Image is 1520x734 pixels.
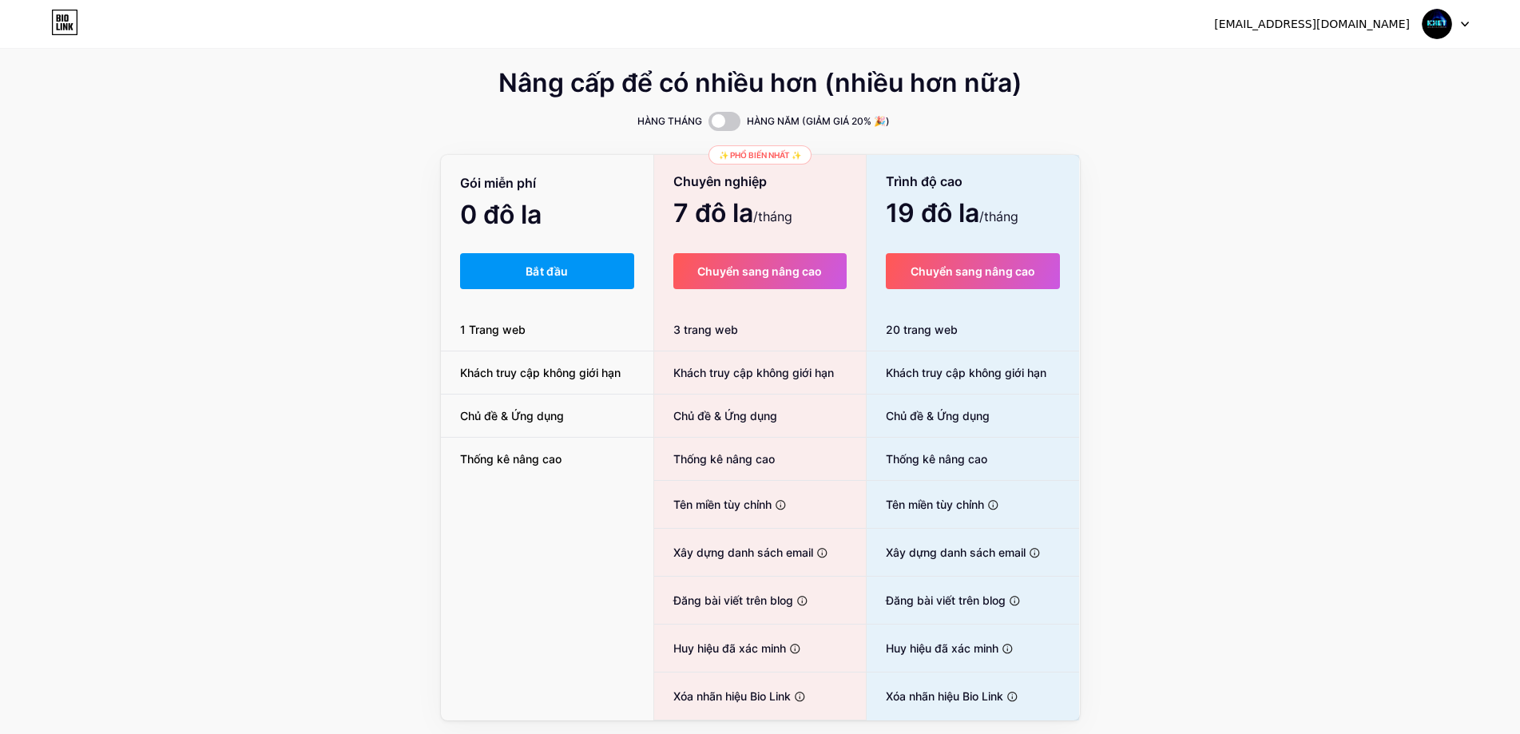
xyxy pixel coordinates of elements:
font: Thống kê nâng cao [886,452,987,466]
font: Trình độ cao [886,173,962,189]
font: Khách truy cập không giới hạn [673,366,834,379]
font: Khách truy cập không giới hạn [460,366,621,379]
font: Xóa nhãn hiệu Bio Link [673,689,791,703]
font: Bắt đầu [526,264,568,278]
font: 20 trang web [886,323,958,336]
button: Chuyển sang nâng cao [886,253,1061,289]
font: Gói miễn phí [460,175,536,191]
button: Chuyển sang nâng cao [673,253,847,289]
font: Khách truy cập không giới hạn [886,366,1046,379]
font: 3 trang web [673,323,738,336]
font: 1 Trang web [460,323,526,336]
font: Chủ đề & Ứng dụng [460,409,564,423]
font: Huy hiệu đã xác minh [673,641,786,655]
font: Chủ đề & Ứng dụng [673,409,777,423]
font: Tên miền tùy chỉnh [886,498,984,511]
img: khetentertainment [1422,9,1452,39]
font: 7 đô la [673,197,753,228]
button: Bắt đầu [460,253,635,289]
font: [EMAIL_ADDRESS][DOMAIN_NAME] [1214,18,1410,30]
font: /tháng [753,208,792,224]
font: Chuyển sang nâng cao [697,264,822,278]
font: Chủ đề & Ứng dụng [886,409,990,423]
font: Tên miền tùy chỉnh [673,498,772,511]
font: Đăng bài viết trên blog [673,593,793,607]
font: HÀNG NĂM (GIẢM GIÁ 20% 🎉) [747,115,890,127]
font: ✨ Phổ biến nhất ✨ [719,150,801,160]
font: Chuyển sang nâng cao [911,264,1035,278]
font: Huy hiệu đã xác minh [886,641,998,655]
font: Chuyên nghiệp [673,173,767,189]
font: Xây dựng danh sách email [886,546,1026,559]
font: Thống kê nâng cao [460,452,562,466]
font: Nâng cấp để có nhiều hơn (nhiều hơn nữa) [498,67,1022,98]
font: Đăng bài viết trên blog [886,593,1006,607]
font: HÀNG THÁNG [637,115,702,127]
font: Thống kê nâng cao [673,452,775,466]
font: Xây dựng danh sách email [673,546,813,559]
font: 19 đô la [886,197,979,228]
font: 0 đô la [460,199,542,230]
font: /tháng [979,208,1018,224]
font: Xóa nhãn hiệu Bio Link [886,689,1003,703]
